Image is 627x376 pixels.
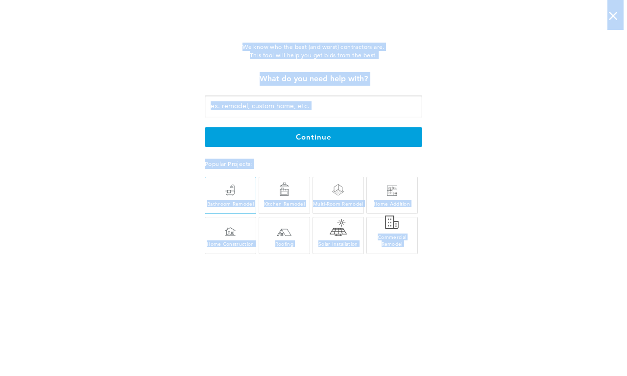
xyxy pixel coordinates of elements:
[313,200,363,207] div: Multi-Room Remodel
[367,200,417,207] div: Home Addition
[205,72,422,86] div: What do you need help with?
[156,43,471,60] div: We know who the best (and worst) contractors are. This tool will help you get bids from the best.
[205,127,422,147] button: continue
[259,200,310,207] div: Kitchen Remodel
[205,240,256,247] div: Home Construction
[313,240,363,247] div: Solar Installation
[205,159,422,169] div: Popular Projects:
[367,234,417,247] div: Commercial Remodel
[259,240,310,247] div: Roofing
[205,200,256,207] div: Bathroom Remodel
[205,95,422,117] input: ex. remodel, custom home, etc.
